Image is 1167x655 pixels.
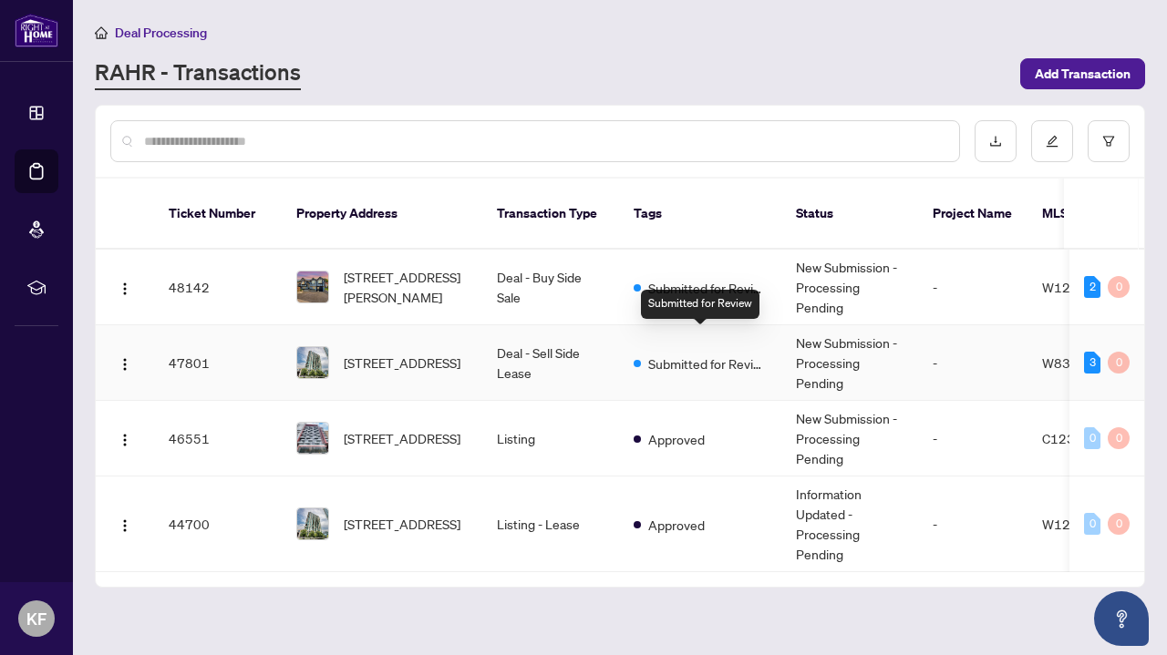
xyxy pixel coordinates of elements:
td: New Submission - Processing Pending [781,250,918,325]
button: Logo [110,424,139,453]
img: Logo [118,518,132,533]
span: W12288981 [1042,516,1120,532]
div: 0 [1084,427,1100,449]
span: C12312026 [1042,430,1116,446]
div: 0 [1108,352,1130,374]
th: Tags [619,179,781,250]
span: download [989,135,1002,148]
a: RAHR - Transactions [95,57,301,90]
span: [STREET_ADDRESS] [344,428,460,448]
img: Logo [118,357,132,372]
td: 47801 [154,325,282,401]
span: Submitted for Review [648,278,767,298]
button: Open asap [1094,591,1149,646]
button: filter [1088,120,1130,162]
td: Listing [482,401,619,476]
td: New Submission - Processing Pending [781,401,918,476]
td: 48142 [154,250,282,325]
button: download [975,120,1017,162]
th: Transaction Type [482,179,619,250]
span: [STREET_ADDRESS] [344,514,460,534]
th: Project Name [918,179,1028,250]
td: - [918,250,1028,325]
th: Ticket Number [154,179,282,250]
span: W12023377 [1042,279,1120,295]
td: Information Updated - Processing Pending [781,476,918,572]
td: 44700 [154,476,282,572]
div: Submitted for Review [641,290,759,319]
th: Status [781,179,918,250]
button: Logo [110,509,139,538]
div: 2 [1084,276,1100,298]
div: 0 [1108,513,1130,535]
td: Deal - Sell Side Lease [482,325,619,401]
td: New Submission - Processing Pending [781,325,918,401]
td: Listing - Lease [482,476,619,572]
button: Logo [110,272,139,302]
img: logo [15,14,58,47]
img: thumbnail-img [297,271,328,302]
img: Logo [118,433,132,447]
td: 46551 [154,401,282,476]
span: filter [1102,135,1115,148]
button: Logo [110,348,139,377]
td: - [918,325,1028,401]
td: - [918,401,1028,476]
button: Add Transaction [1020,58,1145,89]
div: 3 [1084,352,1100,374]
span: home [95,26,108,39]
td: - [918,476,1028,572]
span: W8362870 [1042,354,1111,371]
td: Deal - Buy Side Sale [482,250,619,325]
span: Add Transaction [1035,59,1131,88]
div: 0 [1108,427,1130,449]
span: [STREET_ADDRESS][PERSON_NAME] [344,267,468,307]
th: Property Address [282,179,482,250]
img: Logo [118,281,132,296]
span: Approved [648,429,705,449]
div: 0 [1108,276,1130,298]
span: Deal Processing [115,25,207,41]
img: thumbnail-img [297,347,328,378]
span: [STREET_ADDRESS] [344,353,460,373]
span: Approved [648,515,705,535]
div: 0 [1084,513,1100,535]
span: edit [1046,135,1059,148]
th: MLS # [1028,179,1137,250]
button: edit [1031,120,1073,162]
span: KF [26,606,46,631]
img: thumbnail-img [297,423,328,454]
span: Submitted for Review [648,353,767,374]
img: thumbnail-img [297,508,328,539]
